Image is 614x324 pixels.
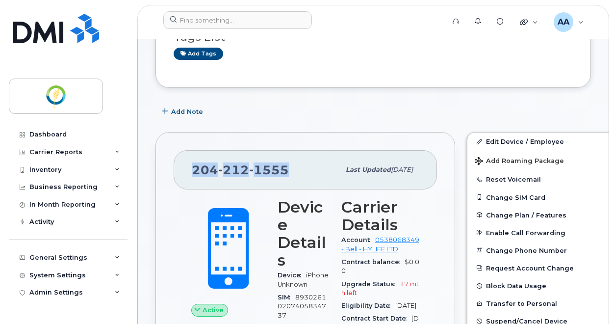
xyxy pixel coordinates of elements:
span: Add Note [171,107,203,116]
span: Device [278,271,306,279]
span: SIM [278,294,295,301]
span: AA [558,16,569,28]
span: Eligibility Date [341,302,395,309]
span: Contract balance [341,258,405,266]
input: Find something... [163,11,312,29]
span: 89302610207405834737 [278,294,326,319]
a: 0538068349 - Bell - HYLIFE LTD [341,236,419,252]
span: Last updated [346,166,391,173]
span: 1555 [249,162,289,177]
span: Active [203,305,224,315]
div: Quicklinks [513,12,545,32]
span: Upgrade Status [341,280,400,288]
span: 204 [192,162,289,177]
span: Account [341,236,375,243]
span: Enable Call Forwarding [486,229,565,236]
div: Angeles, Armilyn [547,12,590,32]
span: [DATE] [391,166,413,173]
span: Change Plan / Features [486,211,566,218]
button: Add Note [155,103,211,120]
span: Contract Start Date [341,315,411,322]
span: iPhone Unknown [278,271,329,288]
span: Add Roaming Package [475,157,564,166]
span: [DATE] [395,302,416,309]
h3: Device Details [278,198,330,269]
span: 212 [218,162,249,177]
h3: Carrier Details [341,198,419,234]
span: 17 mth left [341,280,419,297]
a: Add tags [174,48,223,60]
h3: Tags List [174,31,573,43]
